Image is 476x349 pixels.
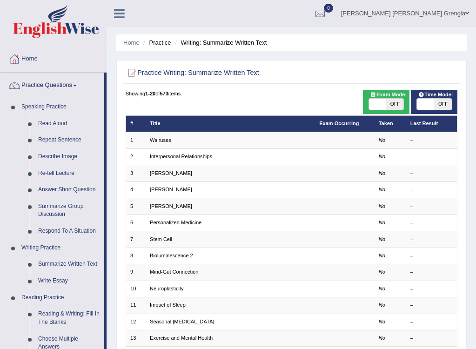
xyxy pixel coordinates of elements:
li: Writing: Summarize Written Text [173,38,267,47]
em: No [379,319,385,324]
td: 8 [126,248,146,264]
div: Showing of items. [126,90,458,97]
a: Personalized Medicine [150,220,201,225]
th: Taken [374,115,406,132]
th: # [126,115,146,132]
a: Exam Occurring [319,121,359,126]
td: 10 [126,281,146,297]
a: Impact of Sleep [150,302,186,308]
a: Home [0,46,107,69]
em: No [379,286,385,291]
em: No [379,269,385,275]
em: No [379,137,385,143]
a: Respond To A Situation [34,223,104,240]
a: Walruses [150,137,171,143]
a: Practice Questions [0,73,104,96]
a: Summarize Written Text [34,256,104,273]
div: – [410,285,453,293]
a: [PERSON_NAME] [150,187,192,192]
a: Repeat Sentence [34,132,104,148]
a: Neuroplasticity [150,286,183,291]
td: 13 [126,330,146,347]
a: Write Essay [34,273,104,289]
div: – [410,302,453,309]
em: No [379,253,385,258]
div: – [410,268,453,276]
span: Time Mode: [415,91,456,99]
em: No [379,302,385,308]
div: – [410,252,453,260]
div: – [410,335,453,342]
em: No [379,203,385,209]
b: 573 [160,91,168,96]
a: Speaking Practice [17,99,104,115]
a: Seasonal [MEDICAL_DATA] [150,319,214,324]
td: 12 [126,314,146,330]
td: 6 [126,215,146,231]
a: [PERSON_NAME] [150,203,192,209]
em: No [379,220,385,225]
a: Interpersonal Relationships [150,154,212,159]
a: Answer Short Question [34,181,104,198]
td: 1 [126,132,146,148]
td: 5 [126,198,146,215]
a: Home [123,39,140,46]
a: Reading & Writing: Fill In The Blanks [34,306,104,330]
a: Mind-Gut Connection [150,269,198,275]
td: 7 [126,231,146,248]
td: 4 [126,181,146,198]
a: Summarize Group Discussion [34,198,104,223]
a: Stem Cell [150,236,172,242]
a: Re-tell Lecture [34,165,104,182]
div: – [410,219,453,227]
div: – [410,153,453,161]
th: Last Result [406,115,457,132]
em: No [379,187,385,192]
a: Bioluminescence 2 [150,253,193,258]
div: – [410,186,453,194]
a: Exercise and Mental Health [150,335,213,341]
span: Exam Mode: [367,91,410,99]
a: [PERSON_NAME] [150,170,192,176]
h2: Practice Writing: Summarize Written Text [126,67,331,79]
td: 3 [126,165,146,181]
div: – [410,236,453,243]
a: Read Aloud [34,115,104,132]
li: Practice [141,38,171,47]
span: OFF [386,99,403,110]
a: Writing Practice [17,240,104,256]
td: 9 [126,264,146,281]
a: Reading Practice [17,289,104,306]
div: Show exams occurring in exams [363,90,409,114]
span: OFF [435,99,452,110]
div: – [410,137,453,144]
em: No [379,154,385,159]
td: 11 [126,297,146,314]
th: Title [146,115,315,132]
div: – [410,170,453,177]
b: 1-20 [145,91,155,96]
em: No [379,236,385,242]
a: Describe Image [34,148,104,165]
em: No [379,335,385,341]
div: – [410,203,453,210]
div: – [410,318,453,326]
em: No [379,170,385,176]
span: 0 [324,4,333,13]
td: 2 [126,148,146,165]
